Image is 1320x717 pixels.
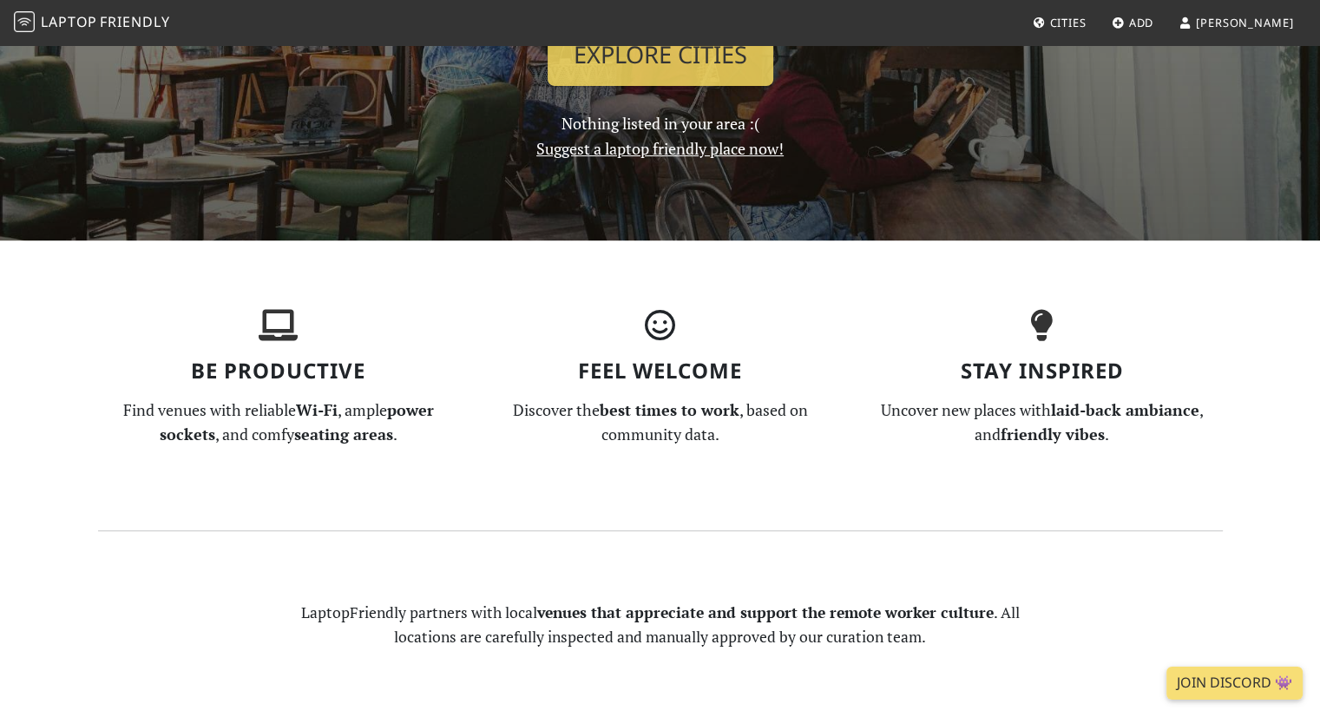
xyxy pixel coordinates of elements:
strong: venues that appreciate and support the remote worker culture [537,602,994,622]
strong: friendly vibes [1001,424,1105,444]
h3: Stay Inspired [862,358,1223,384]
span: Laptop [41,12,97,31]
p: Uncover new places with , and . [862,398,1223,448]
h3: Feel Welcome [480,358,841,384]
a: Suggest a laptop friendly place now! [536,138,784,159]
span: Friendly [100,12,169,31]
strong: Wi-Fi [296,399,338,420]
strong: laid-back ambiance [1051,399,1199,420]
p: LaptopFriendly partners with local . All locations are carefully inspected and manually approved ... [289,601,1032,649]
img: LaptopFriendly [14,11,35,32]
strong: seating areas [294,424,393,444]
a: [PERSON_NAME] [1172,7,1301,38]
span: Cities [1049,15,1086,30]
a: Join Discord 👾 [1166,667,1303,700]
a: LaptopFriendly LaptopFriendly [14,8,170,38]
h3: Be Productive [98,358,459,384]
strong: best times to work [600,399,739,420]
a: Explore Cities [548,23,773,87]
a: Add [1105,7,1161,38]
p: Discover the , based on community data. [480,398,841,448]
span: [PERSON_NAME] [1196,15,1294,30]
p: Find venues with reliable , ample , and comfy . [98,398,459,448]
span: Add [1129,15,1154,30]
a: Cities [1026,7,1093,38]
